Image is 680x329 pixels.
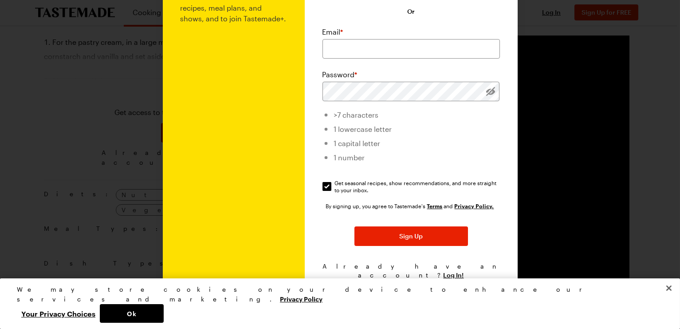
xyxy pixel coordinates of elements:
[444,271,464,280] button: Log In!
[334,139,381,147] span: 1 capital letter
[322,27,343,37] label: Email
[322,69,358,80] label: Password
[354,226,468,246] button: Sign Up
[326,202,496,210] div: By signing up, you agree to Tastemade's and
[280,294,322,303] a: More information about your privacy, opens in a new tab
[334,153,365,162] span: 1 number
[17,285,656,304] div: We may store cookies on your device to enhance our services and marketing.
[334,111,379,119] span: >7 characters
[334,125,392,133] span: 1 lowercase letter
[100,304,164,323] button: Ok
[322,182,331,191] input: Get seasonal recipes, show recommendations, and more straight to your inbox.
[427,202,443,210] a: Tastemade Terms of Service
[322,262,499,279] span: Already have an account?
[335,179,501,194] span: Get seasonal recipes, show recommendations, and more straight to your inbox.
[399,232,423,241] span: Sign Up
[455,202,494,210] a: Tastemade Privacy Policy
[17,285,656,323] div: Privacy
[17,304,100,323] button: Your Privacy Choices
[659,278,679,298] button: Close
[407,7,415,16] span: Or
